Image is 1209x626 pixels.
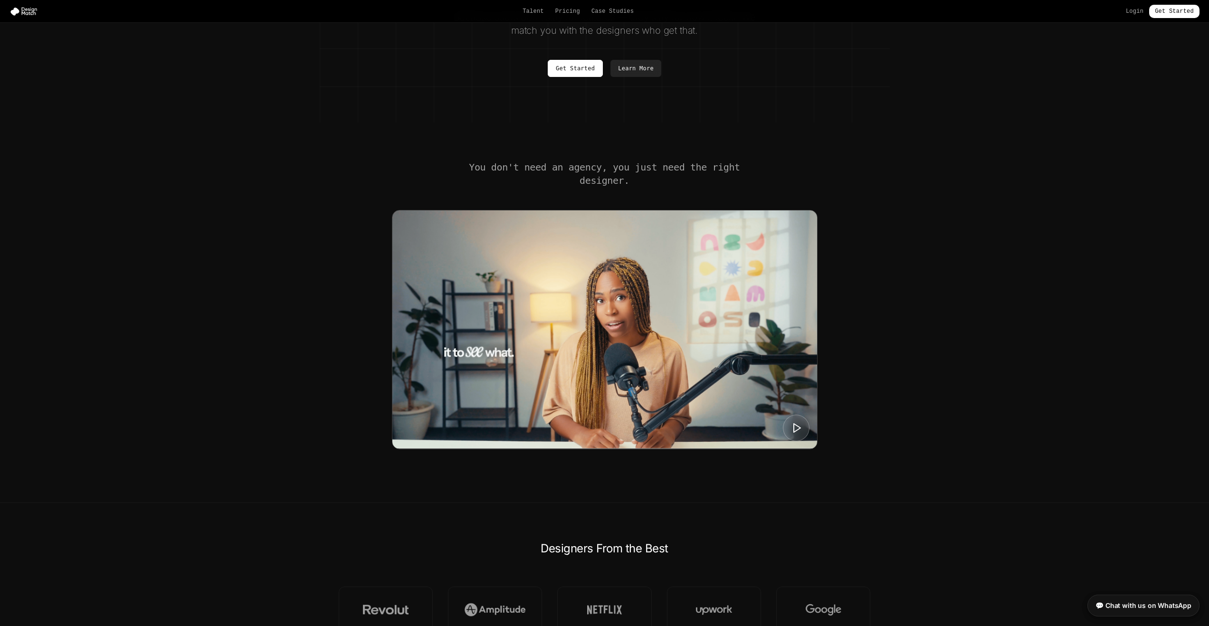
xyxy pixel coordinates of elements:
[1149,5,1199,18] a: Get Started
[806,602,841,617] img: Google
[363,602,409,617] img: Revolut
[445,10,764,37] p: Because users don't stay for features — they stay for how it feels. We match you with the designe...
[548,60,603,77] a: Get Started
[392,210,817,449] img: Digital Product Design Match
[523,8,544,15] a: Talent
[696,602,732,617] img: Upwork
[468,161,742,187] h2: You don't need an agency, you just need the right designer.
[1087,595,1199,617] a: 💬 Chat with us on WhatsApp
[587,602,622,617] img: Netflix
[339,541,871,556] h2: Designers From the Best
[591,8,634,15] a: Case Studies
[465,602,526,617] img: Amplitude
[10,7,42,16] img: Design Match
[1126,8,1143,15] a: Login
[555,8,580,15] a: Pricing
[610,60,661,77] a: Learn More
